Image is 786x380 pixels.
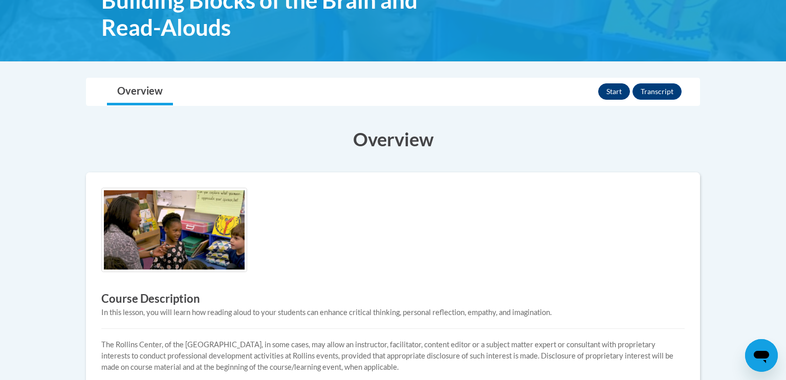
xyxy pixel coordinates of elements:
[101,307,685,318] div: In this lesson, you will learn how reading aloud to your students can enhance critical thinking, ...
[101,291,685,307] h3: Course Description
[598,83,630,100] button: Start
[86,126,700,152] h3: Overview
[745,339,778,372] iframe: Button to launch messaging window
[632,83,682,100] button: Transcript
[107,78,173,105] a: Overview
[101,339,685,373] p: The Rollins Center, of the [GEOGRAPHIC_DATA], in some cases, may allow an instructor, facilitator...
[101,188,247,272] img: Course logo image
